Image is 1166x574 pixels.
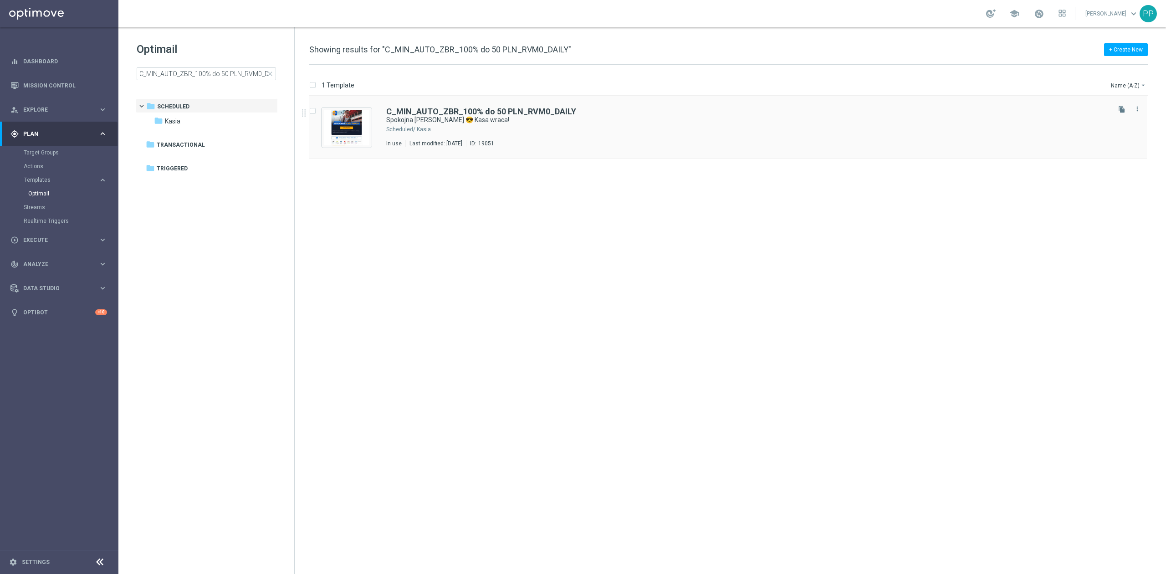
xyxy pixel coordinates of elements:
i: equalizer [10,57,19,66]
span: Execute [23,237,98,243]
i: gps_fixed [10,130,19,138]
a: Dashboard [23,49,107,73]
span: Templates [24,177,89,183]
div: Realtime Triggers [24,214,118,228]
div: Optimail [28,187,118,200]
div: Explore [10,106,98,114]
span: school [1009,9,1019,19]
div: Actions [24,159,118,173]
i: keyboard_arrow_right [98,236,107,244]
button: Mission Control [10,82,107,89]
span: Explore [23,107,98,113]
span: Scheduled [157,102,189,111]
i: file_copy [1118,106,1125,113]
div: Mission Control [10,73,107,97]
a: Optibot [23,300,95,324]
i: folder [146,102,155,111]
div: +10 [95,309,107,315]
div: Data Studio [10,284,98,292]
button: play_circle_outline Execute keyboard_arrow_right [10,236,107,244]
button: more_vert [1133,103,1142,114]
i: arrow_drop_down [1140,82,1147,89]
div: Execute [10,236,98,244]
button: file_copy [1116,103,1128,115]
a: Settings [22,559,50,565]
button: track_changes Analyze keyboard_arrow_right [10,261,107,268]
div: Templates [24,177,98,183]
div: Plan [10,130,98,138]
i: keyboard_arrow_right [98,260,107,268]
button: lightbulb Optibot +10 [10,309,107,316]
span: Kasia [165,117,180,125]
i: track_changes [10,260,19,268]
i: keyboard_arrow_right [98,176,107,184]
span: Data Studio [23,286,98,291]
i: folder [146,164,155,173]
a: Actions [24,163,95,170]
i: play_circle_outline [10,236,19,244]
h1: Optimail [137,42,276,56]
i: more_vert [1134,105,1141,113]
i: settings [9,558,17,566]
img: 19051.jpeg [324,110,369,145]
div: Spokojna głowa 😎 Kasa wraca! [386,116,1109,124]
button: Name (A-Z)arrow_drop_down [1110,80,1148,91]
button: equalizer Dashboard [10,58,107,65]
span: Transactional [157,141,205,149]
i: keyboard_arrow_right [98,129,107,138]
a: Realtime Triggers [24,217,95,225]
a: C_MIN_AUTO_ZBR_100% do 50 PLN_RVM0_DAILY [386,108,576,116]
button: Templates keyboard_arrow_right [24,176,107,184]
a: [PERSON_NAME]keyboard_arrow_down [1084,7,1140,20]
a: Mission Control [23,73,107,97]
span: Analyze [23,261,98,267]
p: 1 Template [322,81,354,89]
input: Search Template [137,67,276,80]
div: ID: [466,140,494,147]
span: Plan [23,131,98,137]
span: close [266,70,274,77]
div: Scheduled/ [386,126,415,133]
button: + Create New [1104,43,1148,56]
div: Dashboard [10,49,107,73]
div: Scheduled/Kasia [417,126,1109,133]
div: PP [1140,5,1157,22]
div: Target Groups [24,146,118,159]
span: Showing results for "C_MIN_AUTO_ZBR_100% do 50 PLN_RVM0_DAILY" [309,45,571,54]
i: lightbulb [10,308,19,317]
div: Streams [24,200,118,214]
div: Last modified: [DATE] [406,140,466,147]
i: folder [154,116,163,125]
a: Streams [24,204,95,211]
div: In use [386,140,402,147]
div: Optibot [10,300,107,324]
button: person_search Explore keyboard_arrow_right [10,106,107,113]
div: 19051 [478,140,494,147]
a: Optimail [28,190,95,197]
button: gps_fixed Plan keyboard_arrow_right [10,130,107,138]
a: Target Groups [24,149,95,156]
button: Data Studio keyboard_arrow_right [10,285,107,292]
div: Analyze [10,260,98,268]
div: Templates [24,173,118,200]
a: Spokojna [PERSON_NAME] 😎 Kasa wraca! [386,116,1088,124]
i: keyboard_arrow_right [98,105,107,114]
div: Press SPACE to select this row. [300,96,1164,159]
span: Triggered [157,164,188,173]
i: keyboard_arrow_right [98,284,107,292]
span: keyboard_arrow_down [1129,9,1139,19]
i: folder [146,140,155,149]
i: person_search [10,106,19,114]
